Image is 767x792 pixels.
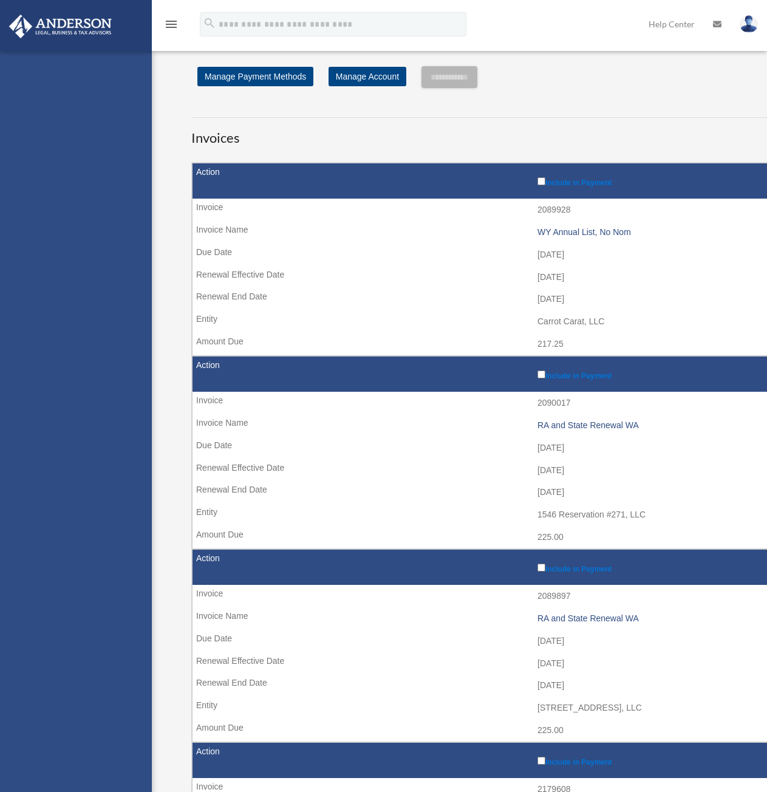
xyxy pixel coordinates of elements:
a: Manage Payment Methods [197,67,313,86]
img: User Pic [740,15,758,33]
input: Include in Payment [537,370,545,378]
i: menu [164,17,179,32]
img: Anderson Advisors Platinum Portal [5,15,115,38]
input: Include in Payment [537,177,545,185]
a: Manage Account [329,67,406,86]
input: Include in Payment [537,564,545,572]
a: menu [164,21,179,32]
input: Include in Payment [537,757,545,765]
i: search [203,16,216,30]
